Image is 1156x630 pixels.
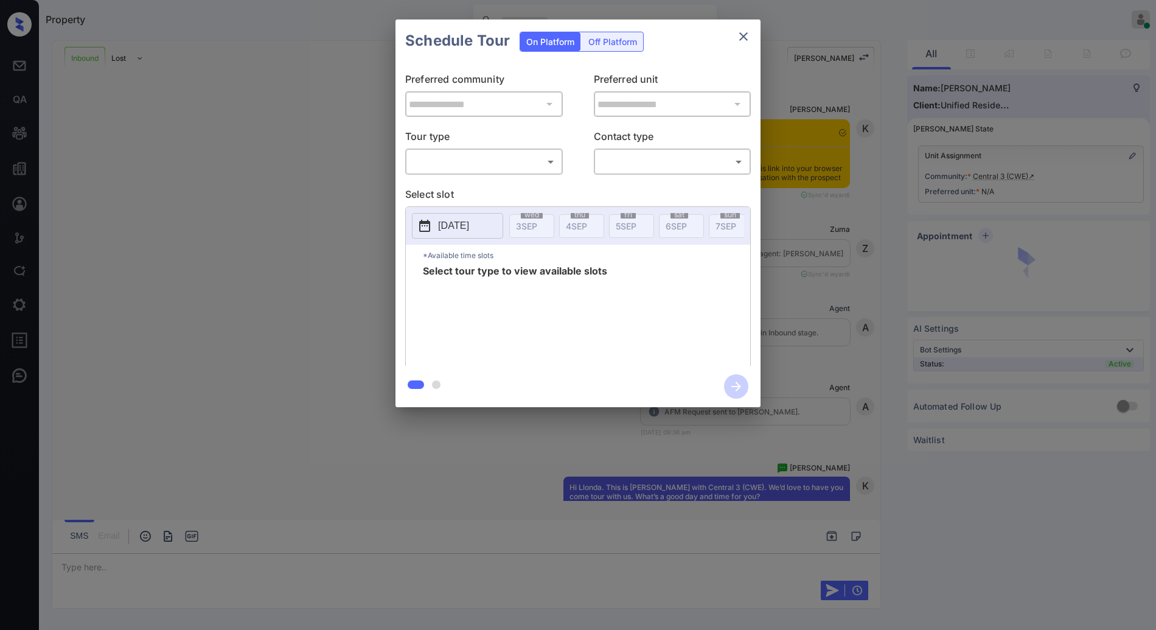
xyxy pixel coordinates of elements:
button: [DATE] [412,213,503,239]
button: close [731,24,756,49]
p: Contact type [594,129,751,149]
h2: Schedule Tour [395,19,520,62]
span: Select tour type to view available slots [423,266,607,363]
p: [DATE] [438,219,469,233]
p: Preferred unit [594,72,751,91]
p: Select slot [405,187,751,206]
p: *Available time slots [423,245,750,266]
p: Tour type [405,129,563,149]
p: Preferred community [405,72,563,91]
div: On Platform [520,32,580,51]
div: Off Platform [582,32,643,51]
